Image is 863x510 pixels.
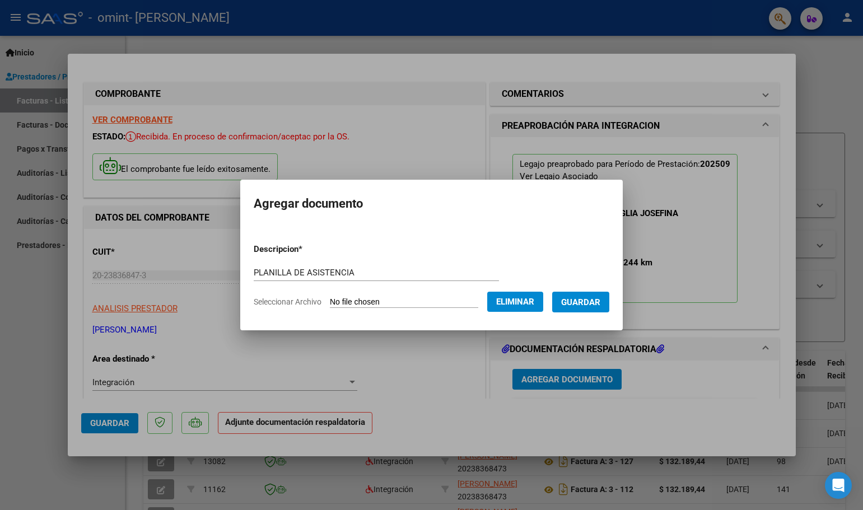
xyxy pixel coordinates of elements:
[487,292,543,312] button: Eliminar
[552,292,609,312] button: Guardar
[254,243,361,256] p: Descripcion
[825,472,852,499] div: Open Intercom Messenger
[254,297,321,306] span: Seleccionar Archivo
[254,193,609,214] h2: Agregar documento
[496,297,534,307] span: Eliminar
[561,297,600,307] span: Guardar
